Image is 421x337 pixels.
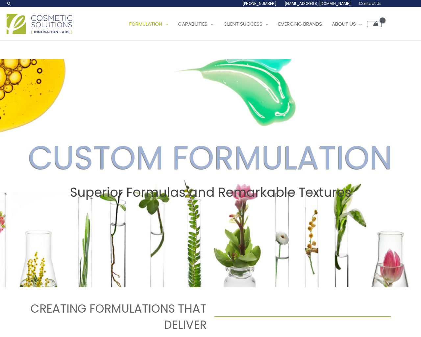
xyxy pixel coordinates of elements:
span: Capabilities [178,20,208,27]
span: [EMAIL_ADDRESS][DOMAIN_NAME] [285,1,351,6]
nav: Site Navigation [119,14,382,34]
h1: CREATING FORMULATIONS THAT DELIVER [31,300,207,333]
a: Capabilities [173,14,218,34]
h2: CUSTOM FORMULATION [6,138,415,177]
a: About Us [327,14,367,34]
a: Emerging Brands [273,14,327,34]
span: Emerging Brands [278,20,322,27]
img: Cosmetic Solutions Logo [7,14,72,34]
span: [PHONE_NUMBER] [242,1,277,6]
span: About Us [332,20,356,27]
a: Search icon link [7,1,12,6]
span: Formulation [129,20,162,27]
h2: Superior Formulas and Remarkable Textures [6,185,415,200]
span: Contact Us [359,1,382,6]
a: Formulation [124,14,173,34]
a: View Shopping Cart, empty [367,21,382,27]
a: Client Success [218,14,273,34]
span: Client Success [223,20,262,27]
